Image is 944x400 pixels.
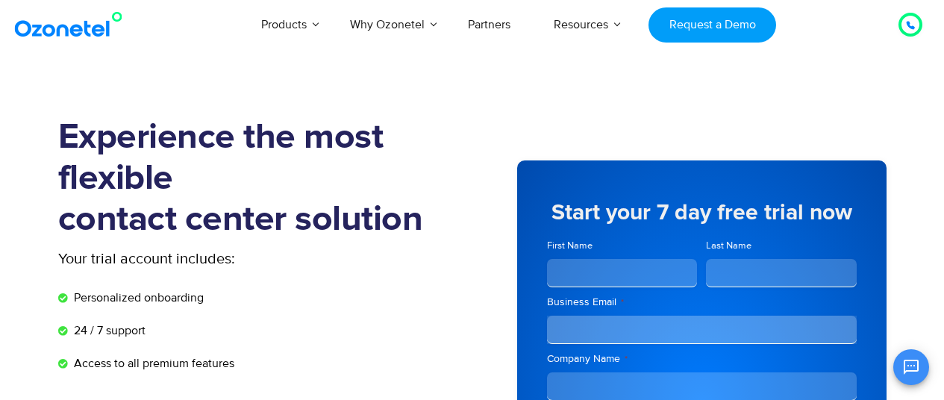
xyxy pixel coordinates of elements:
[58,248,360,270] p: Your trial account includes:
[648,7,776,43] a: Request a Demo
[547,295,857,310] label: Business Email
[547,201,857,224] h5: Start your 7 day free trial now
[893,349,929,385] button: Open chat
[547,351,857,366] label: Company Name
[547,239,698,253] label: First Name
[70,289,204,307] span: Personalized onboarding
[706,239,857,253] label: Last Name
[70,322,146,340] span: 24 / 7 support
[70,354,234,372] span: Access to all premium features
[58,117,472,240] h1: Experience the most flexible contact center solution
